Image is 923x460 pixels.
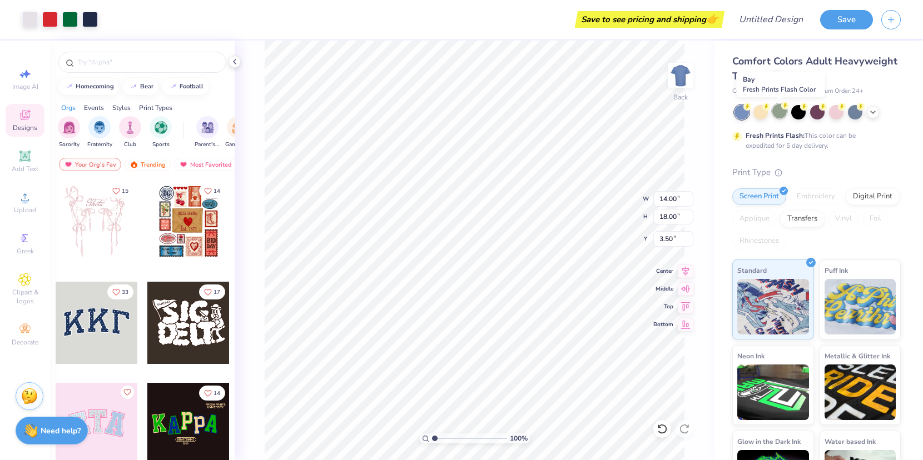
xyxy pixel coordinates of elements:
div: filter for Game Day [225,116,251,149]
span: Puff Ink [825,264,848,276]
span: Image AI [12,82,38,91]
div: Bay [737,72,825,97]
div: Print Type [732,166,901,179]
span: 17 [214,289,220,295]
img: Parent's Weekend Image [201,121,214,134]
div: Trending [125,158,171,171]
span: 33 [122,289,128,295]
span: Decorate [12,338,38,347]
span: Middle [653,285,673,293]
span: 14 [214,391,220,396]
div: bear [140,83,153,89]
span: Standard [737,264,767,276]
div: Transfers [780,211,825,227]
button: Like [199,386,225,401]
span: Designs [13,123,37,132]
div: Save to see pricing and shipping [578,11,722,28]
button: filter button [225,116,251,149]
span: Game Day [225,141,251,149]
button: filter button [119,116,141,149]
img: trend_line.gif [129,83,138,90]
span: Club [124,141,136,149]
img: Club Image [124,121,136,134]
div: filter for Sorority [58,116,80,149]
img: Puff Ink [825,279,896,334]
span: Sorority [59,141,80,149]
button: football [162,78,209,95]
div: Foil [862,211,889,227]
span: Center [653,267,673,275]
span: Metallic & Glitter Ink [825,350,890,362]
div: Digital Print [846,188,900,205]
span: Minimum Order: 24 + [808,87,864,96]
button: filter button [87,116,112,149]
span: Fresh Prints Flash Color [743,85,816,94]
span: Bottom [653,321,673,328]
img: most_fav.gif [64,161,73,168]
div: Embroidery [790,188,842,205]
img: Neon Ink [737,364,809,420]
div: This color can be expedited for 5 day delivery. [746,131,882,151]
span: Comfort Colors [732,87,773,96]
img: Back [669,64,692,87]
span: Greek [17,247,34,256]
img: Metallic & Glitter Ink [825,364,896,420]
div: Screen Print [732,188,786,205]
button: bear [123,78,158,95]
span: Water based Ink [825,436,876,447]
div: Print Types [139,103,172,113]
button: homecoming [58,78,119,95]
button: Like [199,284,225,299]
img: Game Day Image [232,121,245,134]
span: Top [653,303,673,311]
span: 15 [122,188,128,194]
div: Back [673,92,688,102]
input: Untitled Design [730,8,812,31]
button: Like [199,183,225,198]
div: Applique [732,211,777,227]
div: Rhinestones [732,233,786,249]
div: homecoming [76,83,114,89]
span: Sports [152,141,170,149]
img: Sorority Image [63,121,76,134]
div: filter for Sports [150,116,172,149]
div: filter for Parent's Weekend [195,116,220,149]
button: filter button [150,116,172,149]
div: filter for Club [119,116,141,149]
button: Like [107,183,133,198]
img: trend_line.gif [64,83,73,90]
button: Like [121,386,134,399]
strong: Need help? [41,426,81,436]
div: Events [84,103,104,113]
button: Save [820,10,873,29]
img: Standard [737,279,809,334]
img: trending.gif [130,161,138,168]
img: trend_line.gif [168,83,177,90]
div: filter for Fraternity [87,116,112,149]
div: football [180,83,204,89]
div: Styles [112,103,131,113]
span: Glow in the Dark Ink [737,436,801,447]
button: filter button [195,116,220,149]
span: 👉 [706,12,718,26]
span: Add Text [12,164,38,173]
input: Try "Alpha" [77,57,219,68]
span: Neon Ink [737,350,765,362]
span: Clipart & logos [6,288,44,306]
span: Upload [14,206,36,214]
div: Orgs [61,103,76,113]
strong: Fresh Prints Flash: [746,131,805,140]
img: Fraternity Image [93,121,106,134]
span: Comfort Colors Adult Heavyweight T-Shirt [732,54,897,83]
span: 100 % [510,433,528,443]
button: filter button [58,116,80,149]
span: 14 [214,188,220,194]
div: Vinyl [828,211,859,227]
span: Fraternity [87,141,112,149]
div: Most Favorited [174,158,237,171]
span: Parent's Weekend [195,141,220,149]
button: Like [107,284,133,299]
div: Your Org's Fav [59,158,121,171]
img: Sports Image [155,121,167,134]
img: most_fav.gif [179,161,188,168]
